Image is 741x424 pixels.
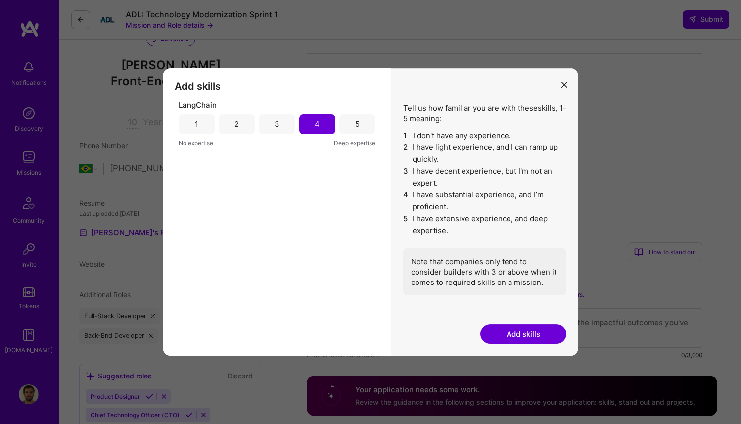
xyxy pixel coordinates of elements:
[403,189,409,213] span: 4
[403,165,409,189] span: 3
[355,119,360,129] div: 5
[403,248,566,295] div: Note that companies only tend to consider builders with 3 or above when it comes to required skil...
[179,138,213,148] span: No expertise
[403,130,566,141] li: I don't have any experience.
[175,80,379,92] h3: Add skills
[315,119,320,129] div: 4
[403,130,409,141] span: 1
[403,103,566,295] div: Tell us how familiar you are with these skills , 1-5 meaning:
[179,100,217,110] span: LangChain
[403,213,409,236] span: 5
[403,189,566,213] li: I have substantial experience, and I’m proficient.
[403,141,409,165] span: 2
[403,141,566,165] li: I have light experience, and I can ramp up quickly.
[334,138,375,148] span: Deep expertise
[561,82,567,88] i: icon Close
[234,119,239,129] div: 2
[403,165,566,189] li: I have decent experience, but I'm not an expert.
[480,324,566,344] button: Add skills
[403,213,566,236] li: I have extensive experience, and deep expertise.
[275,119,279,129] div: 3
[195,119,198,129] div: 1
[163,68,578,356] div: modal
